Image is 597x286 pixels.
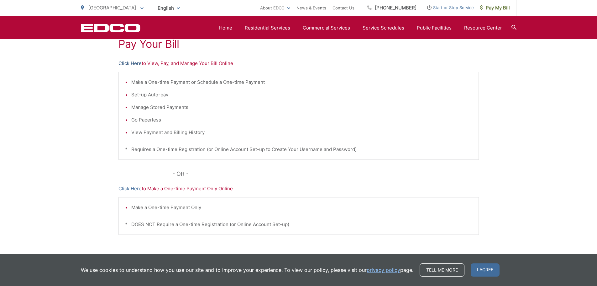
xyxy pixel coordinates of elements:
[125,146,472,153] p: * Requires a One-time Registration (or Online Account Set-up to Create Your Username and Password)
[172,169,479,179] p: - OR -
[131,204,472,211] li: Make a One-time Payment Only
[118,185,479,192] p: to Make a One-time Payment Only Online
[363,24,404,32] a: Service Schedules
[420,263,464,277] a: Tell me more
[219,24,232,32] a: Home
[417,24,452,32] a: Public Facilities
[464,24,502,32] a: Resource Center
[125,221,472,228] p: * DOES NOT Require a One-time Registration (or Online Account Set-up)
[81,24,140,32] a: EDCD logo. Return to the homepage.
[303,24,350,32] a: Commercial Services
[131,78,472,86] li: Make a One-time Payment or Schedule a One-time Payment
[81,266,413,274] p: We use cookies to understand how you use our site and to improve your experience. To view our pol...
[131,104,472,111] li: Manage Stored Payments
[260,4,290,12] a: About EDCO
[118,185,142,192] a: Click Here
[471,263,500,277] span: I agree
[118,60,142,67] a: Click Here
[480,4,510,12] span: Pay My Bill
[153,3,185,13] span: English
[296,4,326,12] a: News & Events
[131,129,472,136] li: View Payment and Billing History
[245,24,290,32] a: Residential Services
[131,116,472,124] li: Go Paperless
[88,5,136,11] span: [GEOGRAPHIC_DATA]
[333,4,354,12] a: Contact Us
[367,266,400,274] a: privacy policy
[118,60,479,67] p: to View, Pay, and Manage Your Bill Online
[131,91,472,99] li: Set-up Auto-pay
[118,38,479,50] h1: Pay Your Bill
